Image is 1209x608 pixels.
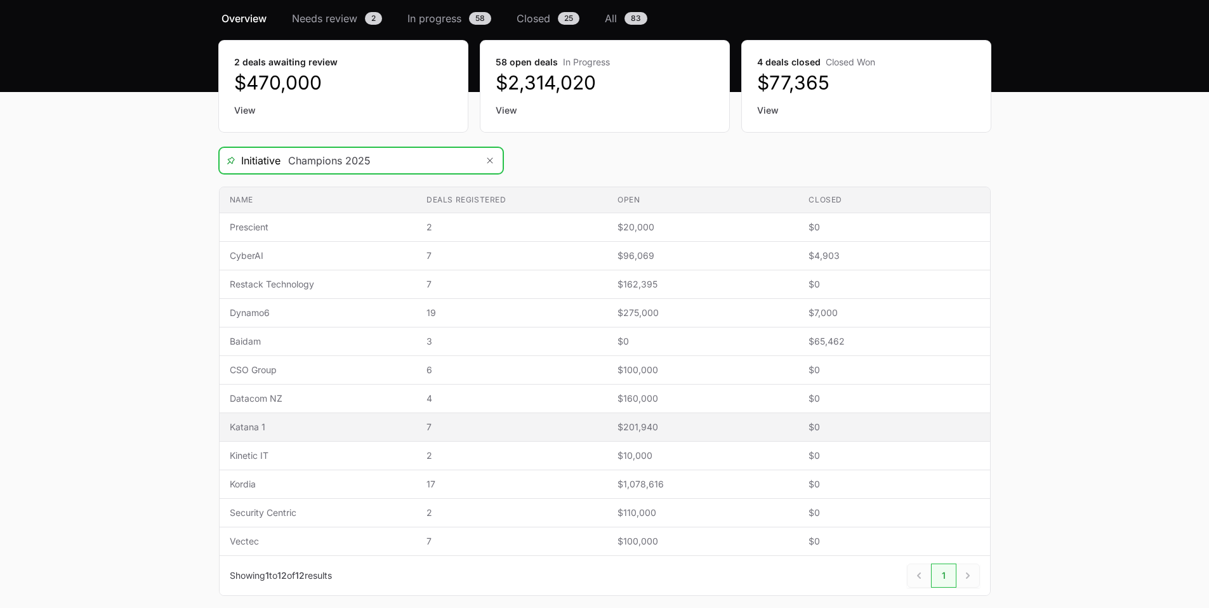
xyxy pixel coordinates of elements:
span: 58 [469,12,491,25]
nav: Deals navigation [219,11,991,26]
a: Needs review2 [289,11,385,26]
dd: $2,314,020 [496,71,714,94]
span: Closed [517,11,550,26]
span: Restack Technology [230,278,407,291]
span: $100,000 [618,535,788,548]
span: Closed Won [826,56,875,67]
span: 7 [426,421,597,433]
dd: $470,000 [234,71,453,94]
a: View [757,104,975,117]
span: $96,069 [618,249,788,262]
span: $65,462 [809,335,979,348]
th: Deals registered [416,187,607,213]
span: $0 [809,535,979,548]
span: 6 [426,364,597,376]
th: Open [607,187,798,213]
button: Remove [477,148,503,173]
span: $0 [809,278,979,291]
span: 7 [426,535,597,548]
span: Katana 1 [230,421,407,433]
span: CyberAI [230,249,407,262]
span: 12 [277,570,287,581]
span: In Progress [563,56,610,67]
span: Kordia [230,478,407,491]
a: View [234,104,453,117]
span: $160,000 [618,392,788,405]
span: $10,000 [618,449,788,462]
span: 12 [295,570,305,581]
span: Datacom NZ [230,392,407,405]
span: 25 [558,12,579,25]
span: 19 [426,307,597,319]
span: $0 [809,421,979,433]
span: Needs review [292,11,357,26]
dt: 2 deals awaiting review [234,56,453,69]
th: Closed [798,187,989,213]
span: $0 [809,364,979,376]
span: 3 [426,335,597,348]
span: $201,940 [618,421,788,433]
span: $110,000 [618,506,788,519]
dt: 4 deals closed [757,56,975,69]
span: 2 [426,449,597,462]
a: In progress58 [405,11,494,26]
span: $0 [809,449,979,462]
span: $4,903 [809,249,979,262]
span: $0 [809,221,979,234]
a: 1 [931,564,956,588]
span: Security Centric [230,506,407,519]
span: $7,000 [809,307,979,319]
span: Initiative [220,153,281,168]
dd: $77,365 [757,71,975,94]
span: 83 [624,12,647,25]
input: Search initiatives [281,148,477,173]
dt: 58 open deals [496,56,714,69]
span: 2 [426,506,597,519]
span: $100,000 [618,364,788,376]
span: $162,395 [618,278,788,291]
span: Dynamo6 [230,307,407,319]
span: $0 [618,335,788,348]
span: 1 [265,570,269,581]
span: $0 [809,392,979,405]
a: Closed25 [514,11,582,26]
span: 7 [426,249,597,262]
span: Prescient [230,221,407,234]
a: View [496,104,714,117]
th: Name [220,187,417,213]
span: $0 [809,478,979,491]
span: $20,000 [618,221,788,234]
span: Vectec [230,535,407,548]
section: Deals Filters [219,147,991,596]
a: Overview [219,11,269,26]
span: 2 [426,221,597,234]
a: All83 [602,11,650,26]
span: 7 [426,278,597,291]
span: $1,078,616 [618,478,788,491]
span: 2 [365,12,382,25]
span: All [605,11,617,26]
span: $0 [809,506,979,519]
span: Overview [221,11,267,26]
span: Baidam [230,335,407,348]
span: Kinetic IT [230,449,407,462]
span: 17 [426,478,597,491]
span: $275,000 [618,307,788,319]
span: 4 [426,392,597,405]
p: Showing to of results [230,569,332,582]
span: In progress [407,11,461,26]
span: CSO Group [230,364,407,376]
